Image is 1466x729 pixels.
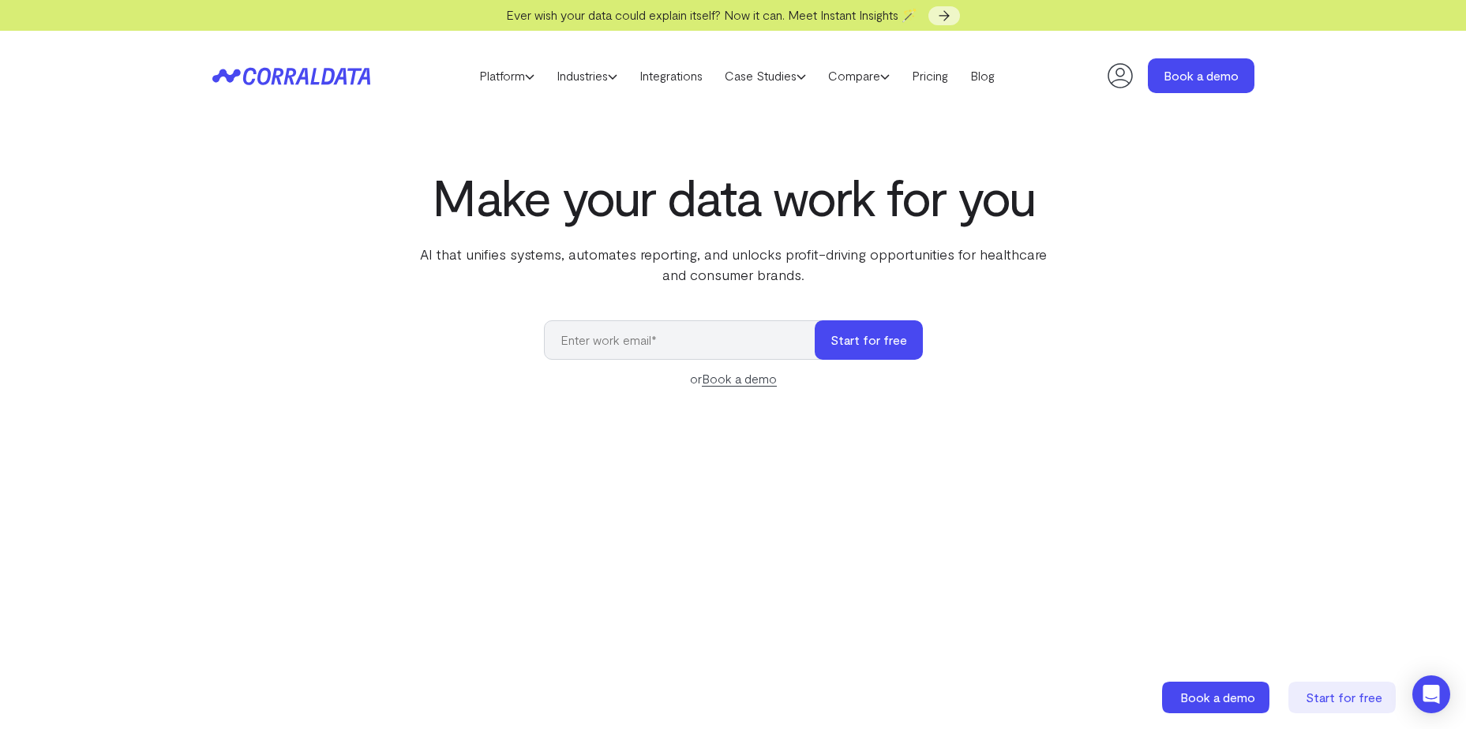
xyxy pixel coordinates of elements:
a: Start for free [1288,682,1399,713]
a: Compare [817,64,901,88]
a: Blog [959,64,1006,88]
h1: Make your data work for you [411,168,1055,225]
a: Pricing [901,64,959,88]
a: Integrations [628,64,714,88]
span: Book a demo [1180,690,1255,705]
div: or [544,369,923,388]
input: Enter work email* [544,320,830,360]
a: Book a demo [1162,682,1273,713]
a: Book a demo [1148,58,1254,93]
span: Start for free [1306,690,1382,705]
div: Open Intercom Messenger [1412,675,1450,713]
button: Start for free [815,320,923,360]
span: Ever wish your data could explain itself? Now it can. Meet Instant Insights 🪄 [506,7,917,22]
a: Platform [468,64,546,88]
a: Book a demo [702,371,777,387]
a: Case Studies [714,64,817,88]
a: Industries [546,64,628,88]
p: AI that unifies systems, automates reporting, and unlocks profit-driving opportunities for health... [411,244,1055,285]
